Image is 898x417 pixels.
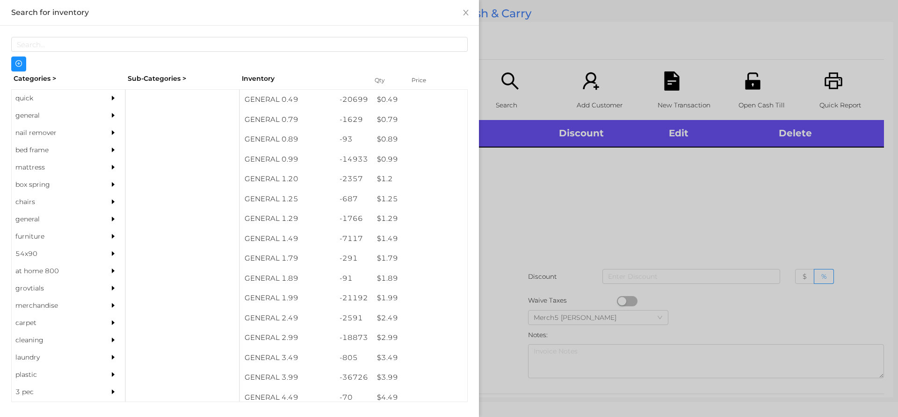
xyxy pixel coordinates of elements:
[240,288,335,308] div: GENERAL 1.99
[110,164,116,170] i: icon: caret-right
[372,209,467,229] div: $ 1.29
[12,193,97,211] div: chairs
[240,328,335,348] div: GENERAL 2.99
[110,129,116,136] i: icon: caret-right
[110,233,116,240] i: icon: caret-right
[12,90,97,107] div: quick
[462,9,470,16] i: icon: close
[110,337,116,343] i: icon: caret-right
[335,229,373,249] div: -7117
[372,348,467,368] div: $ 3.49
[12,366,97,383] div: plastic
[335,368,373,388] div: -36726
[110,319,116,326] i: icon: caret-right
[240,308,335,328] div: GENERAL 2.49
[372,90,467,110] div: $ 0.49
[409,74,447,87] div: Price
[372,288,467,308] div: $ 1.99
[335,388,373,408] div: -70
[110,268,116,274] i: icon: caret-right
[12,262,97,280] div: at home 800
[335,169,373,189] div: -2357
[372,149,467,170] div: $ 0.99
[240,348,335,368] div: GENERAL 3.49
[335,288,373,308] div: -21192
[110,250,116,257] i: icon: caret-right
[335,328,373,348] div: -18873
[110,198,116,205] i: icon: caret-right
[335,110,373,130] div: -1629
[372,388,467,408] div: $ 4.49
[240,248,335,269] div: GENERAL 1.79
[12,383,97,401] div: 3 pec
[11,71,125,86] div: Categories >
[335,189,373,209] div: -687
[335,308,373,328] div: -2591
[12,349,97,366] div: laundry
[110,95,116,101] i: icon: caret-right
[372,269,467,289] div: $ 1.89
[240,229,335,249] div: GENERAL 1.49
[335,209,373,229] div: -1766
[12,314,97,332] div: carpet
[372,169,467,189] div: $ 1.2
[110,371,116,378] i: icon: caret-right
[240,90,335,110] div: GENERAL 0.49
[12,211,97,228] div: general
[372,368,467,388] div: $ 3.99
[11,7,468,18] div: Search for inventory
[110,302,116,309] i: icon: caret-right
[372,308,467,328] div: $ 2.49
[12,107,97,124] div: general
[12,280,97,297] div: grovtials
[12,297,97,314] div: merchandise
[335,90,373,110] div: -20699
[11,37,468,52] input: Search...
[335,348,373,368] div: -805
[240,189,335,209] div: GENERAL 1.25
[240,110,335,130] div: GENERAL 0.79
[110,354,116,360] i: icon: caret-right
[335,248,373,269] div: -291
[372,74,400,87] div: Qty
[372,328,467,348] div: $ 2.99
[372,229,467,249] div: $ 1.49
[242,74,363,84] div: Inventory
[12,124,97,141] div: nail remover
[240,368,335,388] div: GENERAL 3.99
[372,248,467,269] div: $ 1.79
[110,112,116,119] i: icon: caret-right
[372,189,467,209] div: $ 1.25
[12,141,97,159] div: bed frame
[12,176,97,193] div: box spring
[110,147,116,153] i: icon: caret-right
[335,269,373,289] div: -91
[110,216,116,222] i: icon: caret-right
[240,388,335,408] div: GENERAL 4.49
[11,57,26,71] button: icon: plus-circle
[372,129,467,149] div: $ 0.89
[12,332,97,349] div: cleaning
[240,169,335,189] div: GENERAL 1.20
[240,269,335,289] div: GENERAL 1.89
[125,71,239,86] div: Sub-Categories >
[12,245,97,262] div: 54x90
[240,149,335,170] div: GENERAL 0.99
[110,389,116,395] i: icon: caret-right
[110,181,116,188] i: icon: caret-right
[110,285,116,291] i: icon: caret-right
[372,110,467,130] div: $ 0.79
[240,209,335,229] div: GENERAL 1.29
[12,159,97,176] div: mattress
[12,228,97,245] div: furniture
[335,129,373,149] div: -93
[240,129,335,149] div: GENERAL 0.89
[335,149,373,170] div: -14933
